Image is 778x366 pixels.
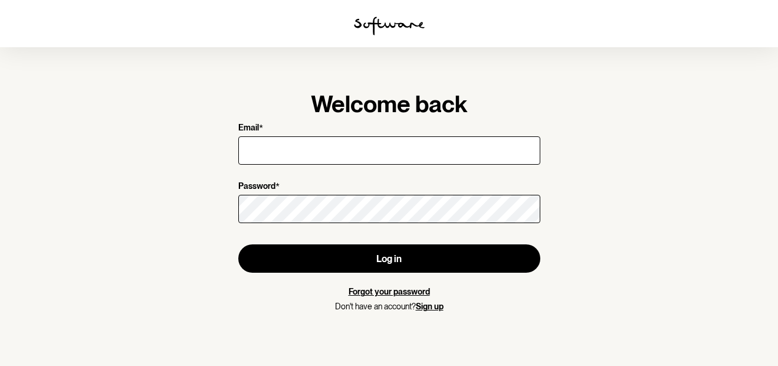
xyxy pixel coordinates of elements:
[354,17,425,35] img: software logo
[238,123,259,134] p: Email
[238,244,540,273] button: Log in
[238,302,540,312] p: Don't have an account?
[349,287,430,296] a: Forgot your password
[238,181,275,192] p: Password
[238,90,540,118] h1: Welcome back
[416,302,444,311] a: Sign up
